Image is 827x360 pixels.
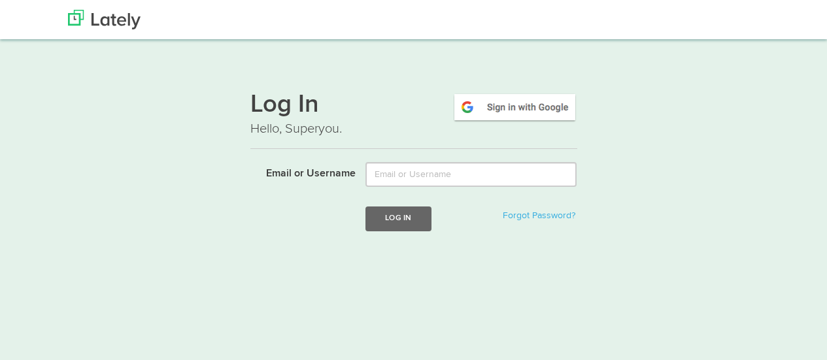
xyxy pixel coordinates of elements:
[503,211,575,220] a: Forgot Password?
[250,92,577,120] h1: Log In
[365,162,577,187] input: Email or Username
[365,206,431,231] button: Log In
[250,120,577,139] p: Hello, Superyou.
[241,162,356,182] label: Email or Username
[68,10,141,29] img: Lately
[452,92,577,122] img: google-signin.png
